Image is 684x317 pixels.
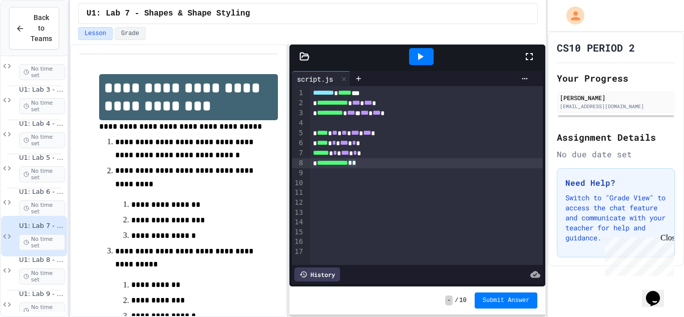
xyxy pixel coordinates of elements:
div: script.js [292,71,351,86]
span: U1: Lab 8 - Text & Text Styling [19,256,65,264]
h1: CS10 PERIOD 2 [557,41,635,55]
h2: Your Progress [557,71,675,85]
div: 11 [292,188,304,198]
div: 13 [292,208,304,218]
span: U1: Lab 7 - Shapes & Shape Styling [19,222,65,230]
span: Back to Teams [31,13,52,44]
div: 14 [292,217,304,227]
div: [PERSON_NAME] [560,93,672,102]
span: U1: Lab 4 - Shape Styling [19,120,65,128]
span: Submit Answer [483,296,530,304]
span: U1: Lab 3 - strokeWeight() [19,86,65,94]
div: History [294,267,340,281]
iframe: chat widget [642,277,674,307]
p: Switch to "Grade View" to access the chat feature and communicate with your teacher for help and ... [565,193,666,243]
div: 4 [292,118,304,128]
div: My Account [556,4,587,27]
button: Grade [115,27,146,40]
div: 10 [292,178,304,188]
span: U1: Lab 9 - Shapes & Text [19,290,65,298]
span: U1: Lab 5 - fill() [19,154,65,162]
h3: Need Help? [565,177,666,189]
button: Back to Teams [9,7,59,50]
div: 6 [292,138,304,148]
span: - [445,295,453,305]
button: Submit Answer [475,292,538,308]
span: No time set [19,132,65,148]
span: No time set [19,234,65,250]
span: No time set [19,98,65,114]
span: No time set [19,64,65,80]
h2: Assignment Details [557,130,675,144]
div: 9 [292,168,304,178]
div: 15 [292,227,304,237]
div: 1 [292,88,304,98]
div: script.js [292,74,338,84]
div: 12 [292,198,304,208]
span: 10 [459,296,466,304]
div: 3 [292,108,304,118]
div: 17 [292,247,304,257]
span: / [455,296,458,304]
span: No time set [19,268,65,284]
div: No due date set [557,148,675,160]
div: 7 [292,148,304,158]
button: Lesson [78,27,113,40]
span: No time set [19,166,65,182]
iframe: chat widget [601,233,674,276]
span: U1: Lab 6 - textSize() [19,188,65,196]
div: [EMAIL_ADDRESS][DOMAIN_NAME] [560,103,672,110]
div: 16 [292,237,304,247]
div: 5 [292,128,304,138]
span: No time set [19,200,65,216]
div: 2 [292,98,304,108]
div: Chat with us now!Close [4,4,69,64]
span: U1: Lab 7 - Shapes & Shape Styling [87,8,250,20]
div: 8 [292,158,304,168]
